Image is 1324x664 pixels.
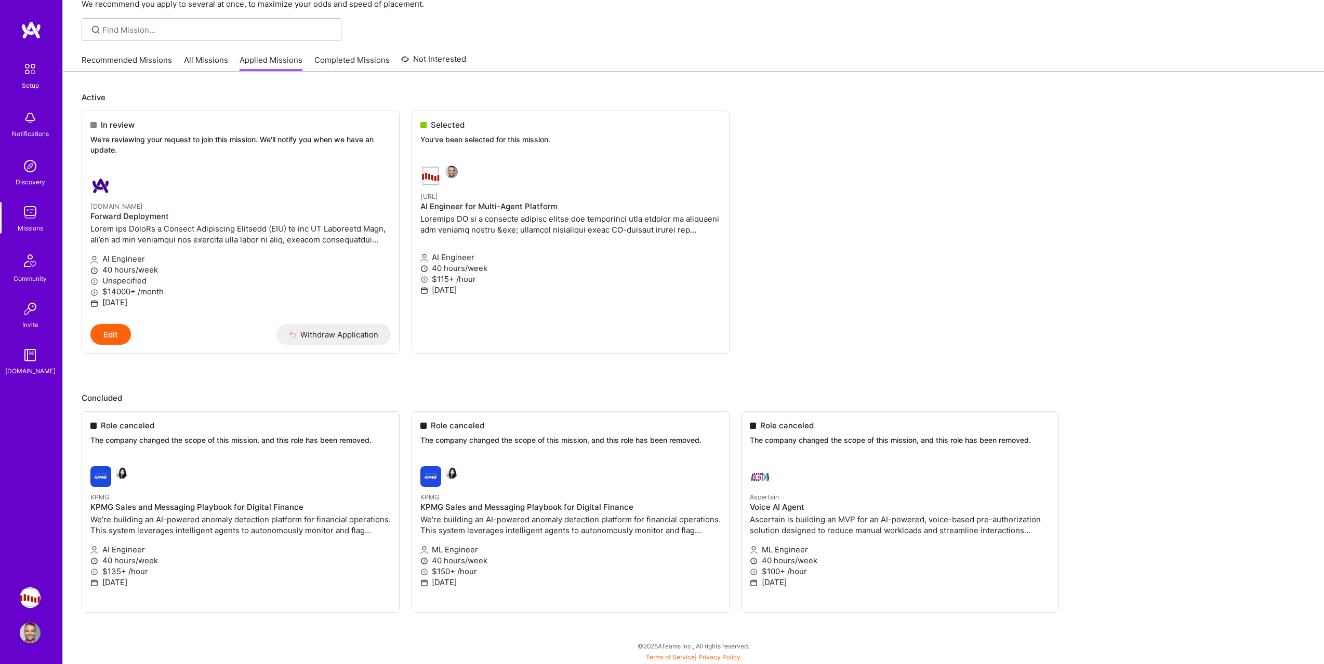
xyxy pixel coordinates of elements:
[5,365,56,376] div: [DOMAIN_NAME]
[14,273,47,284] div: Community
[90,175,111,196] img: A.Team company logo
[646,653,695,661] a: Terms of Service
[90,324,131,345] button: Edit
[90,278,98,286] i: icon MoneyGray
[101,119,135,130] span: In review
[82,392,1305,403] p: Concluded
[90,264,391,275] p: 40 hours/week
[82,167,399,324] a: A.Team company logo[DOMAIN_NAME]Forward DeploymentLorem ips DoloRs a Consect Adipiscing Elitsedd ...
[17,622,43,643] a: User Avatar
[19,58,41,80] img: setup
[62,633,1324,659] div: © 2025 ATeams Inc., All rights reserved.
[90,223,391,245] p: Lorem ips DoloRs a Consect Adipiscing Elitsedd (EIU) te inc UT Laboreetd Magn, ali’en ad min veni...
[20,345,41,365] img: guide book
[20,107,41,128] img: bell
[20,622,41,643] img: User Avatar
[18,223,43,234] div: Missions
[20,156,41,177] img: discovery
[90,202,143,210] small: [DOMAIN_NAME]
[314,55,390,72] a: Completed Missions
[21,21,42,39] img: logo
[90,289,98,296] i: icon MoneyGray
[90,286,391,297] p: $14000+ /month
[698,653,740,661] a: Privacy Policy
[276,324,391,345] button: Withdraw Application
[90,212,391,221] h4: Forward Deployment
[16,177,45,187] div: Discovery
[12,128,49,139] div: Notifications
[90,267,98,275] i: icon Clock
[20,299,41,319] img: Invite
[18,248,43,273] img: Community
[102,24,334,35] input: Find Mission...
[90,300,98,307] i: icon Calendar
[90,256,98,264] i: icon Applicant
[20,202,41,223] img: teamwork
[401,53,466,72] a: Not Interested
[22,80,39,91] div: Setup
[20,587,41,608] img: Steelbay.ai: AI Engineer for Multi-Agent Platform
[82,55,172,72] a: Recommended Missions
[90,134,391,155] p: We're reviewing your request to join this mission. We'll notify you when we have an update.
[90,253,391,264] p: AI Engineer
[646,653,740,661] span: |
[184,55,228,72] a: All Missions
[17,587,43,608] a: Steelbay.ai: AI Engineer for Multi-Agent Platform
[82,92,1305,103] p: Active
[90,24,102,36] i: icon SearchGrey
[22,319,38,330] div: Invite
[90,297,391,308] p: [DATE]
[240,55,302,72] a: Applied Missions
[90,275,391,286] p: Unspecified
